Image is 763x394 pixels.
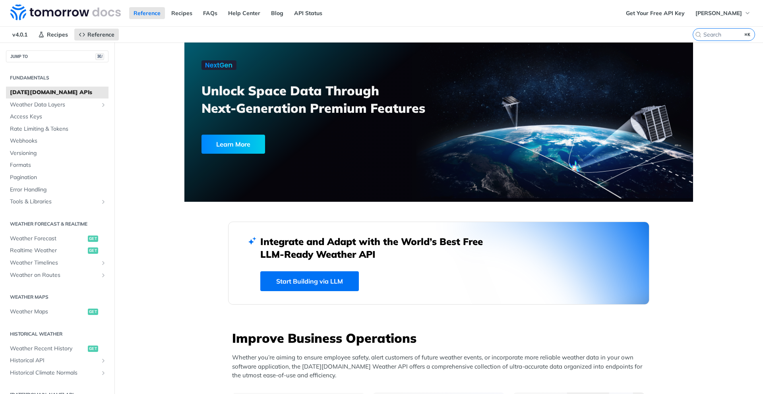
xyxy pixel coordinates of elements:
a: Weather Forecastget [6,233,108,245]
span: Rate Limiting & Tokens [10,125,107,133]
h2: Fundamentals [6,74,108,81]
button: Show subpages for Historical Climate Normals [100,370,107,376]
a: Blog [267,7,288,19]
a: Error Handling [6,184,108,196]
kbd: ⌘K [743,31,753,39]
a: Historical Climate NormalsShow subpages for Historical Climate Normals [6,367,108,379]
a: Weather TimelinesShow subpages for Weather Timelines [6,257,108,269]
a: Learn More [201,135,398,154]
h2: Weather Forecast & realtime [6,220,108,228]
a: Weather on RoutesShow subpages for Weather on Routes [6,269,108,281]
span: Weather Timelines [10,259,98,267]
span: Weather Recent History [10,345,86,353]
p: Whether you’re aiming to ensure employee safety, alert customers of future weather events, or inc... [232,353,649,380]
a: Tools & LibrariesShow subpages for Tools & Libraries [6,196,108,208]
span: Historical API [10,357,98,365]
a: Get Your Free API Key [622,7,689,19]
span: Webhooks [10,137,107,145]
span: get [88,346,98,352]
a: API Status [290,7,327,19]
h2: Integrate and Adapt with the World’s Best Free LLM-Ready Weather API [260,235,495,261]
span: Pagination [10,174,107,182]
a: Versioning [6,147,108,159]
span: get [88,309,98,315]
span: get [88,236,98,242]
a: Recipes [167,7,197,19]
span: Weather Forecast [10,235,86,243]
h3: Unlock Space Data Through Next-Generation Premium Features [201,82,447,117]
button: Show subpages for Tools & Libraries [100,199,107,205]
a: Weather Data LayersShow subpages for Weather Data Layers [6,99,108,111]
button: Show subpages for Weather on Routes [100,272,107,278]
h2: Historical Weather [6,330,108,338]
button: Show subpages for Weather Timelines [100,260,107,266]
span: Weather Data Layers [10,101,98,109]
span: Tools & Libraries [10,198,98,206]
img: Tomorrow.io Weather API Docs [10,4,121,20]
button: JUMP TO⌘/ [6,50,108,62]
span: Access Keys [10,113,107,121]
a: FAQs [199,7,222,19]
a: Realtime Weatherget [6,245,108,257]
button: Show subpages for Weather Data Layers [100,102,107,108]
span: [PERSON_NAME] [695,10,742,17]
a: Webhooks [6,135,108,147]
span: get [88,247,98,254]
a: Help Center [224,7,265,19]
svg: Search [695,31,701,38]
a: Recipes [34,29,72,41]
a: Reference [74,29,119,41]
a: Start Building via LLM [260,271,359,291]
h2: Weather Maps [6,294,108,301]
span: Formats [10,161,107,169]
button: [PERSON_NAME] [691,7,755,19]
h3: Improve Business Operations [232,329,649,347]
a: Rate Limiting & Tokens [6,123,108,135]
a: Formats [6,159,108,171]
div: Learn More [201,135,265,154]
img: NextGen [201,60,236,70]
span: Reference [87,31,114,38]
span: v4.0.1 [8,29,32,41]
a: Access Keys [6,111,108,123]
a: Weather Recent Historyget [6,343,108,355]
span: Recipes [47,31,68,38]
span: ⌘/ [95,53,104,60]
span: Realtime Weather [10,247,86,255]
a: Reference [129,7,165,19]
span: Versioning [10,149,107,157]
a: Historical APIShow subpages for Historical API [6,355,108,367]
a: [DATE][DOMAIN_NAME] APIs [6,87,108,98]
span: Weather Maps [10,308,86,316]
button: Show subpages for Historical API [100,357,107,364]
span: Error Handling [10,186,107,194]
span: [DATE][DOMAIN_NAME] APIs [10,89,107,97]
a: Weather Mapsget [6,306,108,318]
span: Historical Climate Normals [10,369,98,377]
a: Pagination [6,172,108,183]
span: Weather on Routes [10,271,98,279]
